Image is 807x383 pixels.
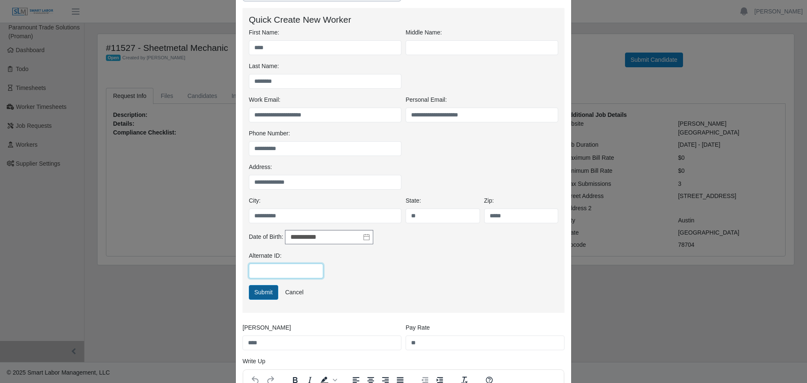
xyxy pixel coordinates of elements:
label: First Name: [249,28,279,37]
label: Pay Rate [406,323,430,332]
label: Personal Email: [406,95,447,104]
label: Alternate ID: [249,251,282,260]
button: Submit [249,285,278,300]
label: Work Email: [249,95,280,104]
label: Address: [249,163,272,172]
label: Date of Birth: [249,232,283,241]
body: Rich Text Area. Press ALT-0 for help. [7,7,314,16]
label: State: [406,196,421,205]
label: [PERSON_NAME] [243,323,291,332]
label: Last Name: [249,62,279,71]
h4: Quick Create New Worker [249,14,558,25]
label: City: [249,196,261,205]
label: Zip: [484,196,494,205]
label: Phone Number: [249,129,290,138]
label: Write Up [243,357,265,366]
label: Middle Name: [406,28,442,37]
a: Cancel [280,285,309,300]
